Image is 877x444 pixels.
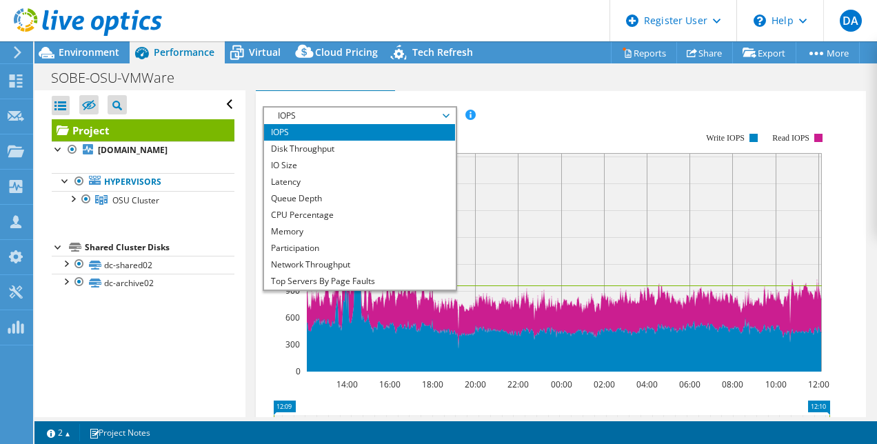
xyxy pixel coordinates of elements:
li: Top Servers By Page Faults [264,273,455,290]
text: 08:00 [721,379,743,390]
span: Tech Refresh [412,46,473,59]
a: Share [676,42,733,63]
li: CPU Percentage [264,207,455,223]
a: Project Notes [79,424,160,441]
a: Hypervisors [52,173,234,191]
text: 04:00 [636,379,657,390]
span: IOPS [271,108,448,124]
text: 20:00 [464,379,485,390]
b: [DOMAIN_NAME] [98,144,168,156]
text: 02:00 [593,379,614,390]
text: 22:00 [507,379,528,390]
text: 06:00 [678,379,700,390]
span: Cloud Pricing [315,46,378,59]
a: dc-archive02 [52,274,234,292]
a: More [796,42,860,63]
div: Shared Cluster Disks [85,239,234,256]
h1: SOBE-OSU-VMWare [45,70,196,85]
text: 16:00 [379,379,400,390]
text: 10:00 [765,379,786,390]
text: 600 [285,312,300,323]
a: Project [52,119,234,141]
a: [DOMAIN_NAME] [52,141,234,159]
text: 14:00 [336,379,357,390]
text: Read IOPS [772,133,809,143]
li: Latency [264,174,455,190]
li: Memory [264,223,455,240]
span: OSU Cluster [112,194,159,206]
a: 2 [37,424,80,441]
svg: \n [754,14,766,27]
text: 12:00 [807,379,829,390]
li: Disk Throughput [264,141,455,157]
li: Participation [264,240,455,256]
li: IO Size [264,157,455,174]
text: 00:00 [550,379,572,390]
li: Queue Depth [264,190,455,207]
span: DA [840,10,862,32]
li: IOPS [264,124,455,141]
span: Virtual [249,46,281,59]
text: 18:00 [421,379,443,390]
a: OSU Cluster [52,191,234,209]
text: 300 [285,339,300,350]
a: Export [732,42,796,63]
li: Network Throughput [264,256,455,273]
text: Write IOPS [706,133,745,143]
text: 0 [296,365,301,377]
span: Performance [154,46,214,59]
a: dc-shared02 [52,256,234,274]
a: Reports [611,42,677,63]
span: Environment [59,46,119,59]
